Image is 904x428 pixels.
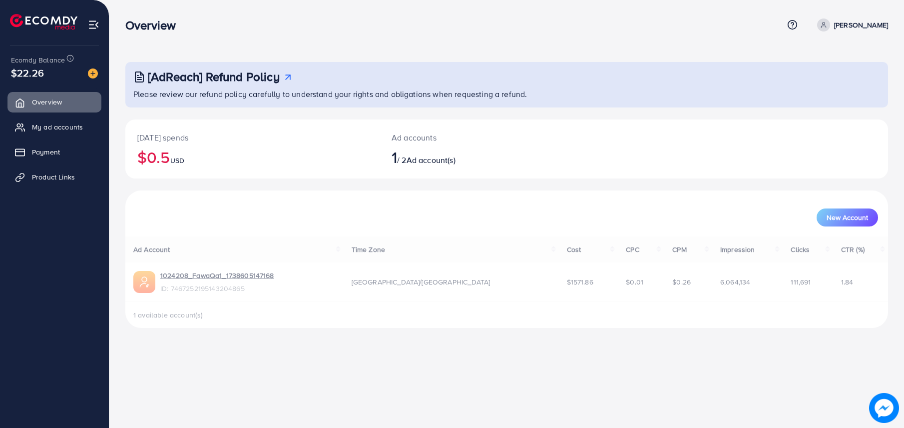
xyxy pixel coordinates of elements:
[137,147,368,166] h2: $0.5
[7,92,101,112] a: Overview
[32,147,60,157] span: Payment
[834,19,888,31] p: [PERSON_NAME]
[407,154,455,165] span: Ad account(s)
[392,145,397,168] span: 1
[392,147,558,166] h2: / 2
[827,214,868,221] span: New Account
[133,88,882,100] p: Please review our refund policy carefully to understand your rights and obligations when requesti...
[392,131,558,143] p: Ad accounts
[125,18,184,32] h3: Overview
[32,122,83,132] span: My ad accounts
[148,69,280,84] h3: [AdReach] Refund Policy
[32,172,75,182] span: Product Links
[7,167,101,187] a: Product Links
[137,131,368,143] p: [DATE] spends
[7,142,101,162] a: Payment
[10,14,77,29] img: logo
[88,19,99,30] img: menu
[11,65,44,80] span: $22.26
[170,155,184,165] span: USD
[813,18,888,31] a: [PERSON_NAME]
[32,97,62,107] span: Overview
[7,117,101,137] a: My ad accounts
[11,55,65,65] span: Ecomdy Balance
[870,393,899,422] img: image
[817,208,878,226] button: New Account
[88,68,98,78] img: image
